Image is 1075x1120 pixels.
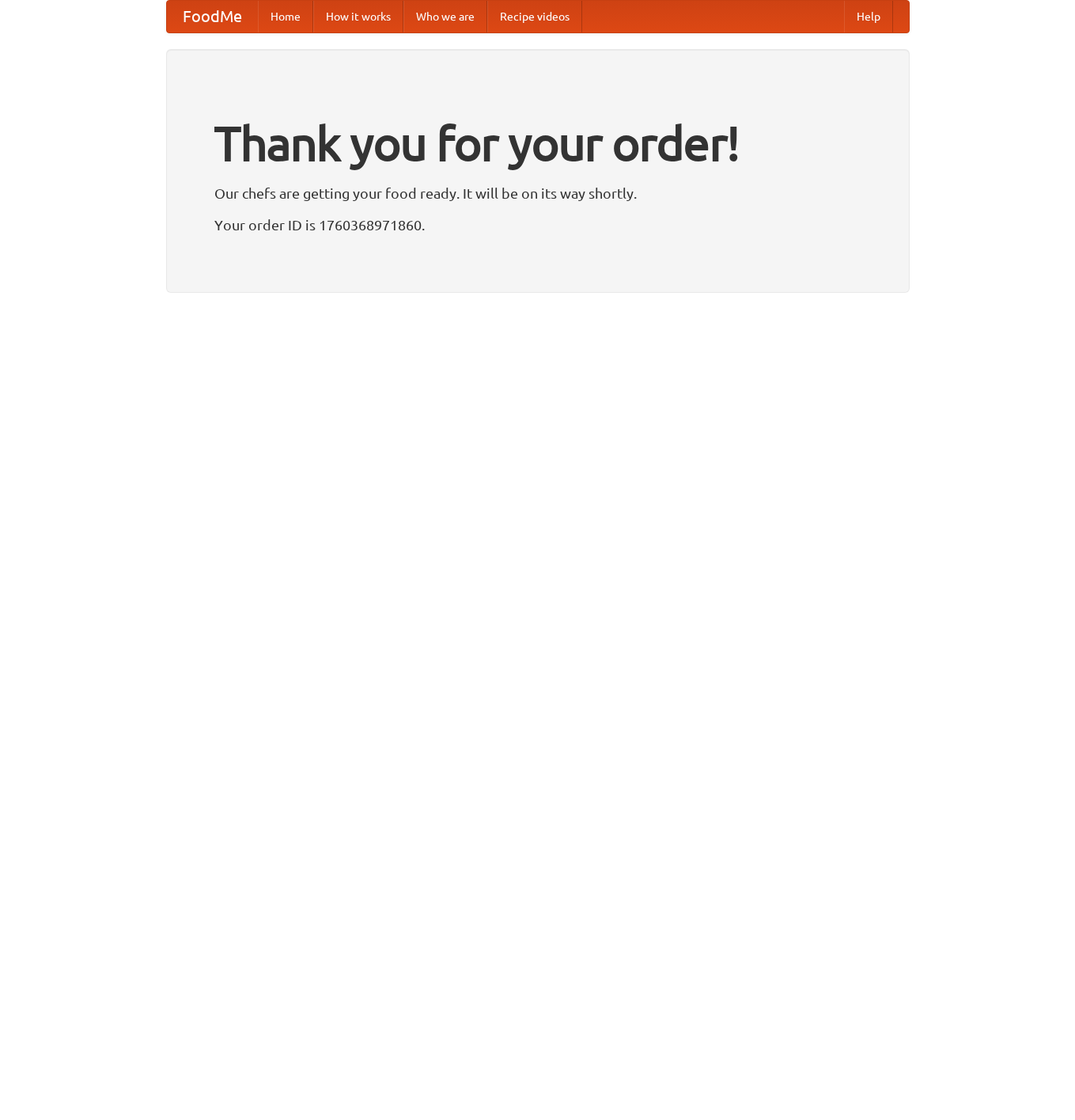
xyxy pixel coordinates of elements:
a: FoodMe [167,1,258,32]
a: Recipe videos [487,1,582,32]
a: Who we are [403,1,487,32]
p: Our chefs are getting your food ready. It will be on its way shortly. [214,181,861,205]
h1: Thank you for your order! [214,105,861,181]
p: Your order ID is 1760368971860. [214,213,861,237]
a: Help [844,1,893,32]
a: Home [258,1,313,32]
a: How it works [313,1,403,32]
